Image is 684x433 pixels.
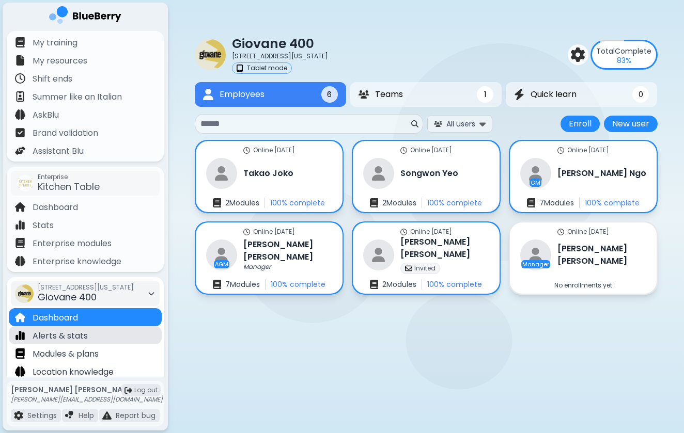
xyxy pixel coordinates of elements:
img: Teams [359,90,369,99]
span: Total [596,46,615,56]
img: restaurant [206,158,237,189]
h3: [PERSON_NAME] [PERSON_NAME] [400,236,489,261]
p: Settings [27,411,57,420]
img: file icon [15,127,25,138]
h3: Takao Joko [243,167,293,180]
h3: [PERSON_NAME] [PERSON_NAME] [243,238,332,263]
span: Giovane 400 [38,291,97,303]
span: 0 [639,90,643,99]
button: Quick learnQuick learn0 [506,82,657,107]
p: 7 Module s [539,198,574,207]
img: file icon [15,220,25,230]
p: Location knowledge [33,366,114,378]
img: restaurant [520,158,551,189]
img: company thumbnail [195,39,226,70]
a: online statusOnline [DATE]restaurantSongwon Yeoenrollments2Modules100% complete [352,140,501,213]
p: Dashboard [33,312,78,324]
p: 2 Module s [225,198,259,207]
p: Report bug [116,411,156,420]
img: file icon [15,366,25,377]
h3: [PERSON_NAME] Ngo [557,167,646,180]
p: [PERSON_NAME] [PERSON_NAME] [11,385,163,394]
img: file icon [15,202,25,212]
span: Kitchen Table [38,180,100,193]
img: tablet [237,65,243,72]
p: Enterprise modules [33,237,112,250]
p: My training [33,37,77,49]
img: file icon [15,146,25,156]
button: Enroll [561,116,600,132]
img: online status [243,147,250,154]
p: AskBlu [33,109,59,121]
p: [STREET_ADDRESS][US_STATE] [232,52,328,60]
img: file icon [15,256,25,266]
p: Dashboard [33,201,78,214]
p: 100 % complete [427,280,482,289]
img: invited [405,265,412,272]
p: Online [DATE] [410,146,452,154]
img: file icon [65,411,74,420]
img: file icon [15,55,25,66]
img: enrollments [213,280,221,289]
h3: Songwon Yeo [400,167,458,180]
p: Assistant Blu [33,145,84,157]
img: enrollments [370,198,378,207]
p: Manager [522,261,549,267]
img: file icon [15,37,25,47]
img: enrollments [370,280,378,289]
h3: [PERSON_NAME] [PERSON_NAME] [557,243,646,267]
img: restaurant [206,239,237,270]
img: file icon [15,109,25,120]
span: [STREET_ADDRESS][US_STATE] [38,283,134,292]
img: Employees [203,89,213,101]
span: Log out [134,386,158,394]
img: file icon [15,330,25,341]
button: All users [427,115,492,132]
img: search icon [411,120,418,127]
p: Modules & plans [33,348,99,360]
img: restaurant [363,239,394,270]
img: logout [125,387,132,394]
p: Online [DATE] [253,228,295,236]
p: 100 % complete [427,198,482,207]
a: online statusOnline [DATE]restaurantAGM[PERSON_NAME] [PERSON_NAME]Managerenrollments7Modules100% ... [195,221,344,295]
p: Complete [596,46,651,56]
img: file icon [15,238,25,248]
img: online status [243,229,250,235]
p: No enrollments yet [554,281,612,290]
p: Help [79,411,94,420]
img: restaurant [520,239,551,270]
span: Quick learn [531,88,577,101]
img: file icon [15,312,25,323]
a: online statusOnline [DATE]restaurantGM[PERSON_NAME] Ngoenrollments7Modules100% complete [509,140,658,213]
p: Online [DATE] [567,146,609,154]
p: My resources [33,55,87,67]
span: 6 [327,90,332,99]
p: Invited [414,264,436,272]
img: file icon [102,411,112,420]
img: expand [479,119,486,129]
p: Alerts & stats [33,330,88,342]
img: company logo [49,6,121,27]
p: 100 % complete [585,198,640,207]
p: AGM [215,261,228,267]
span: Employees [220,88,265,101]
p: 100 % complete [270,198,325,207]
p: Shift ends [33,73,72,85]
p: GM [531,180,540,186]
p: Summer like an Italian [33,91,122,103]
img: file icon [15,348,25,359]
img: online status [400,229,407,235]
p: Online [DATE] [567,228,609,236]
span: All users [446,119,475,129]
p: 2 Module s [382,198,416,207]
p: Manager [243,263,271,271]
img: restaurant [363,158,394,189]
span: Teams [375,88,403,101]
p: Online [DATE] [253,146,295,154]
img: online status [557,147,564,154]
button: TeamsTeams1 [350,82,502,107]
a: tabletTablet mode [232,62,328,74]
p: 7 Module s [225,280,260,289]
p: Enterprise knowledge [33,255,121,268]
